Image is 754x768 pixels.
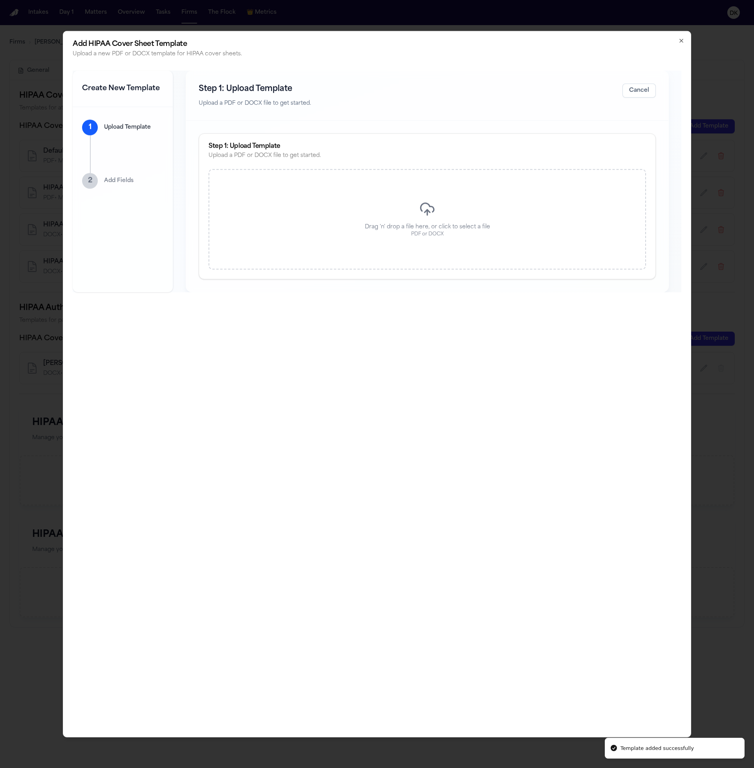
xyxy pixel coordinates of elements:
p: Upload Template [104,123,151,131]
div: Step 1: Upload Template [209,143,646,150]
p: Upload a PDF or DOCX file to get started. [199,99,311,108]
p: Upload a new PDF or DOCX template for HIPAA cover sheets. [73,50,681,58]
p: Drag 'n' drop a file here, or click to select a file [365,223,490,231]
button: Cancel [622,83,656,97]
div: Upload a PDF or DOCX file to get started. [209,152,646,160]
p: PDF or DOCX [411,231,444,237]
h2: Add HIPAA Cover Sheet Template [73,40,681,47]
div: 2Add Fields [82,173,163,188]
div: 1Upload Template [82,119,163,135]
h2: Step 1: Upload Template [199,83,311,94]
div: 1 [82,119,98,135]
h1: Create New Template [82,83,163,94]
p: Add Fields [104,177,134,184]
div: 2 [82,173,98,188]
